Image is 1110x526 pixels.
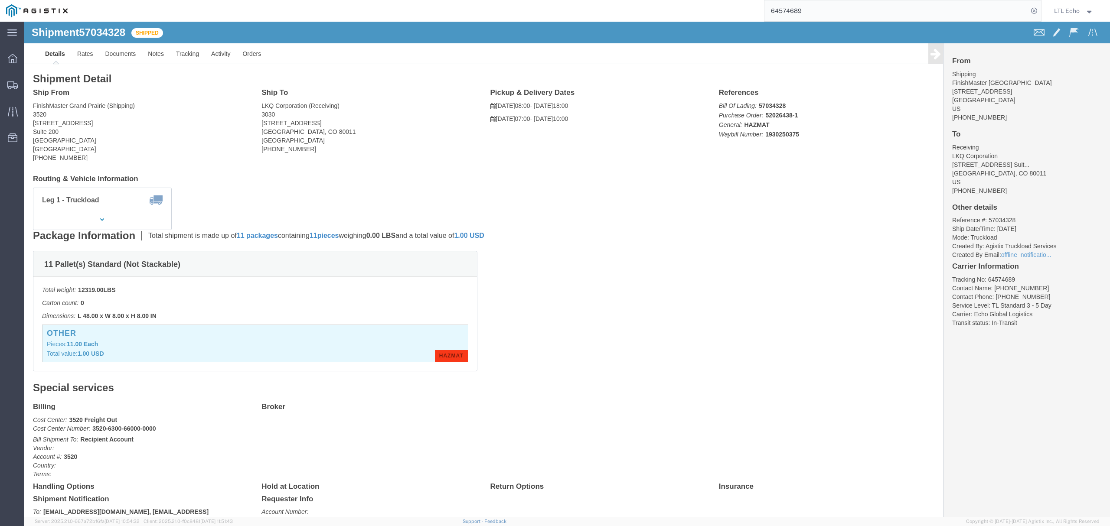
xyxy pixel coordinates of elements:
span: Copyright © [DATE]-[DATE] Agistix Inc., All Rights Reserved [966,518,1100,525]
button: LTL Echo [1054,6,1098,16]
span: [DATE] 11:51:43 [200,519,233,524]
input: Search for shipment number, reference number [764,0,1028,21]
span: LTL Echo [1054,6,1080,16]
img: logo [6,4,68,17]
iframe: FS Legacy Container [24,22,1110,517]
a: Support [463,519,484,524]
span: Server: 2025.21.0-667a72bf6fa [35,519,140,524]
a: Feedback [484,519,506,524]
span: [DATE] 10:54:32 [104,519,140,524]
span: Client: 2025.21.0-f0c8481 [144,519,233,524]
